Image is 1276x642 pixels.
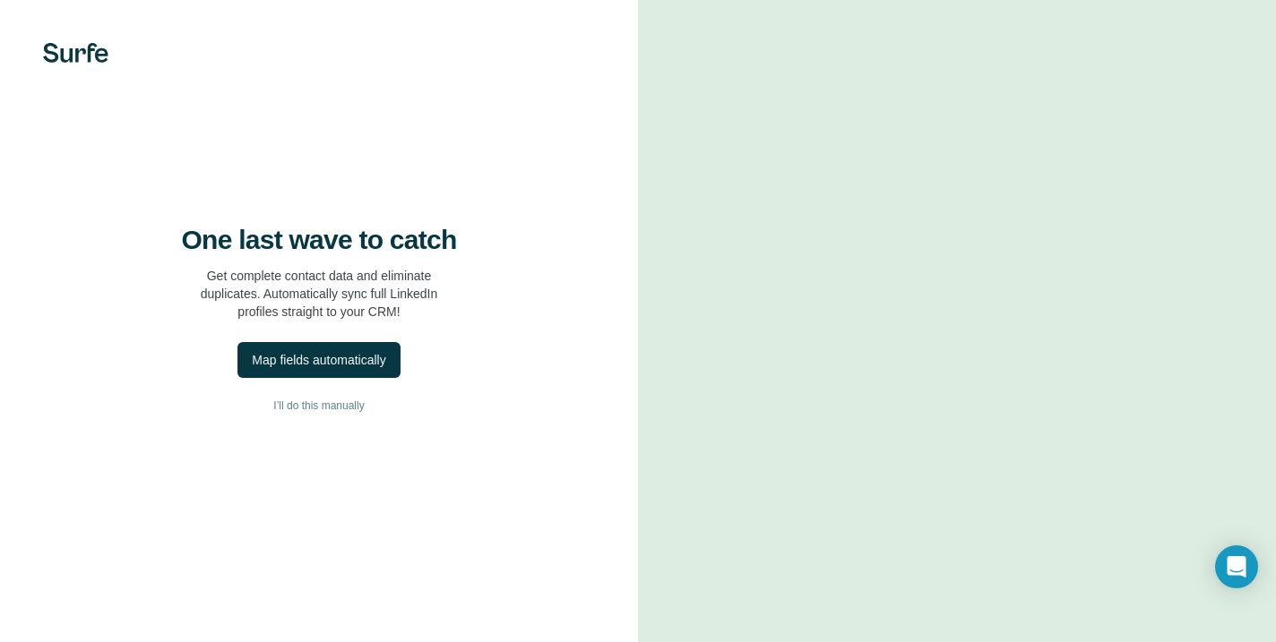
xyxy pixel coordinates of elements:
[1215,545,1258,588] div: Open Intercom Messenger
[36,392,602,419] button: I’ll do this manually
[237,342,400,378] button: Map fields automatically
[43,43,108,63] img: Surfe's logo
[201,267,438,321] p: Get complete contact data and eliminate duplicates. Automatically sync full LinkedIn profiles str...
[273,398,364,414] span: I’ll do this manually
[182,224,457,256] h4: One last wave to catch
[252,351,385,369] div: Map fields automatically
